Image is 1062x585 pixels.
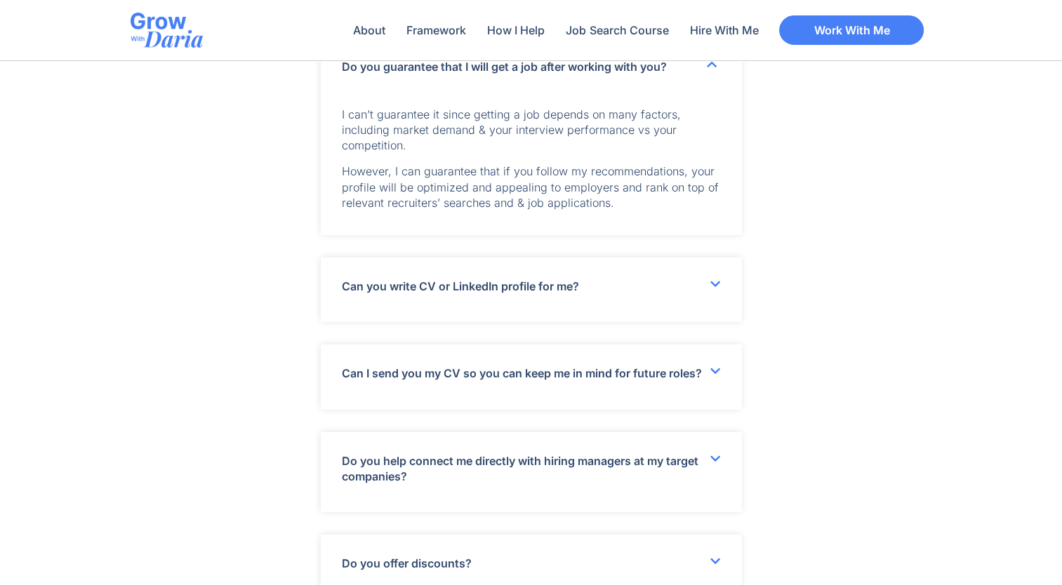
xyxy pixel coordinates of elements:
[321,96,742,235] div: Do you guarantee that I will get a job after working with you?
[342,454,698,483] a: Do you help connect me directly with hiring managers at my target companies?
[342,556,472,570] a: Do you offer discounts?
[682,14,765,46] a: Hire With Me
[480,14,552,46] a: How I Help
[321,257,742,322] div: Can you write CV or LinkedIn profile for me?
[321,344,742,409] div: Can I send you my CV so you can keep me in mind for future roles?
[399,14,473,46] a: Framework
[346,14,765,46] nav: Menu
[342,366,702,380] a: Can I send you my CV so you can keep me in mind for future roles?
[559,14,675,46] a: Job Search Course
[346,14,392,46] a: About
[321,432,742,513] div: Do you help connect me directly with hiring managers at my target companies?
[342,107,721,154] p: I can’t guarantee it since getting a job depends on many factors, including market demand & your ...
[342,279,579,293] a: Can you write CV or LinkedIn profile for me?
[814,25,889,36] span: Work With Me
[342,60,667,74] a: Do you guarantee that I will get a job after working with you?
[321,38,742,95] div: Do you guarantee that I will get a job after working with you?
[779,15,924,45] a: Work With Me
[342,163,721,210] p: However, I can guarantee that if you follow my recommendations, your profile will be optimized an...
